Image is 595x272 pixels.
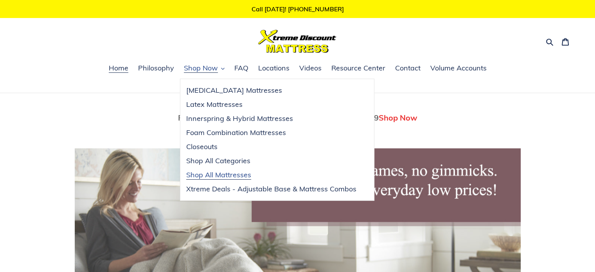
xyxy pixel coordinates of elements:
span: Foam Combination Mattresses [186,128,286,137]
span: Videos [299,63,322,73]
a: Latex Mattresses [180,97,362,112]
span: Innerspring & Hybrid Mattresses [186,114,293,123]
a: FAQ [230,63,252,74]
span: Shop Now [184,63,218,73]
a: Closeouts [180,140,362,154]
span: Shop Now [379,113,417,122]
span: Shop All Categories [186,156,250,166]
a: Shop All Categories [180,154,362,168]
a: Locations [254,63,293,74]
a: Home [105,63,132,74]
a: Philosophy [134,63,178,74]
span: Contact [395,63,421,73]
span: Philosophy [138,63,174,73]
span: [MEDICAL_DATA] Mattresses [186,86,282,95]
a: Videos [295,63,325,74]
a: Xtreme Deals - Adjustable Base & Mattress Combos [180,182,362,196]
span: Fully Adjustable Queen Base With Mattress Only $799 [178,113,379,122]
button: Shop Now [180,63,228,74]
span: FAQ [234,63,248,73]
span: Volume Accounts [430,63,487,73]
span: Closeouts [186,142,218,151]
a: Shop All Mattresses [180,168,362,182]
span: Xtreme Deals - Adjustable Base & Mattress Combos [186,184,356,194]
span: Home [109,63,128,73]
span: Shop All Mattresses [186,170,251,180]
span: Resource Center [331,63,385,73]
a: Foam Combination Mattresses [180,126,362,140]
a: Contact [391,63,424,74]
img: Xtreme Discount Mattress [258,30,336,53]
a: Innerspring & Hybrid Mattresses [180,112,362,126]
a: Volume Accounts [426,63,491,74]
a: [MEDICAL_DATA] Mattresses [180,83,362,97]
span: Locations [258,63,289,73]
a: Resource Center [327,63,389,74]
span: Latex Mattresses [186,100,243,109]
